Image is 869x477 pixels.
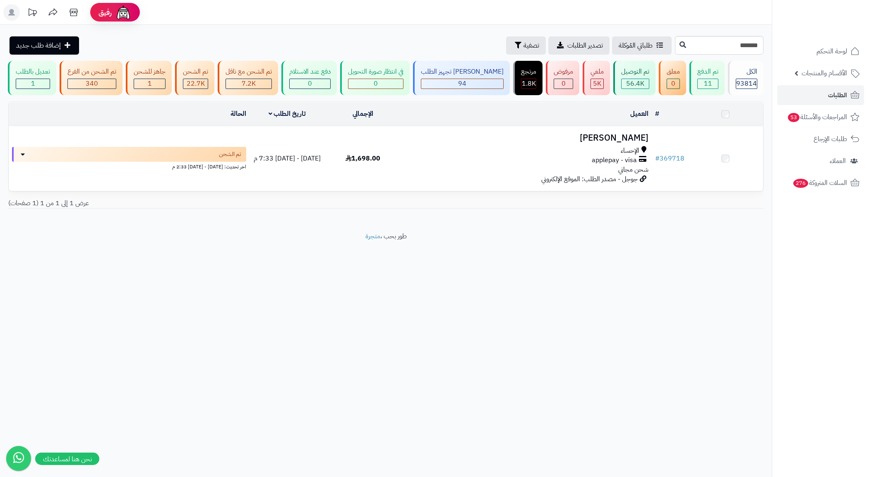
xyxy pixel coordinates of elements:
a: تم الشحن 22.7K [173,61,216,95]
div: 94 [421,79,503,89]
div: اخر تحديث: [DATE] - [DATE] 2:33 م [12,162,246,170]
div: 1 [16,79,50,89]
span: شحن مجاني [618,165,648,175]
span: # [655,153,660,163]
span: لوحة التحكم [816,46,847,57]
span: رفيق [98,7,112,17]
div: 4950 [591,79,603,89]
div: تم الشحن مع ناقل [226,67,272,77]
div: 56361 [622,79,649,89]
span: 0 [671,79,675,89]
a: تم التوصيل 56.4K [612,61,657,95]
span: [DATE] - [DATE] 7:33 م [254,153,321,163]
a: ملغي 5K [581,61,612,95]
div: 1798 [521,79,536,89]
div: تم التوصيل [621,67,649,77]
span: تم الشحن [219,150,241,158]
a: متجرة [365,231,380,241]
div: تم الشحن من الفرع [67,67,116,77]
span: طلبات الإرجاع [814,133,847,145]
a: في انتظار صورة التحويل 0 [338,61,411,95]
div: تم الشحن [183,67,208,77]
div: 1 [134,79,165,89]
span: 0 [308,79,312,89]
span: 11 [704,79,712,89]
span: 56.4K [626,79,644,89]
span: الأقسام والمنتجات [802,67,847,79]
span: 5K [593,79,601,89]
span: 7.2K [242,79,256,89]
button: تصفية [506,36,546,55]
span: السلات المتروكة [792,177,847,189]
span: إضافة طلب جديد [16,41,61,50]
a: تعديل بالطلب 1 [6,61,58,95]
span: 93814 [736,79,757,89]
span: جوجل - مصدر الطلب: الموقع الإلكتروني [541,174,638,184]
a: إضافة طلب جديد [10,36,79,55]
div: 0 [667,79,679,89]
a: طلباتي المُوكلة [612,36,672,55]
span: 276 [793,179,808,188]
a: العميل [630,109,648,119]
span: 1,698.00 [346,153,380,163]
a: جاهز للشحن 1 [124,61,173,95]
a: تم الشحن من الفرع 340 [58,61,124,95]
div: ملغي [591,67,604,77]
a: الإجمالي [353,109,373,119]
span: طلباتي المُوكلة [619,41,653,50]
div: 340 [68,79,116,89]
a: دفع عند الاستلام 0 [280,61,338,95]
div: 11 [698,79,718,89]
a: لوحة التحكم [777,41,864,61]
div: 22713 [183,79,208,89]
span: تصدير الطلبات [567,41,603,50]
a: مرفوض 0 [544,61,581,95]
div: الكل [736,67,757,77]
span: 53 [788,113,799,122]
span: 0 [374,79,378,89]
a: طلبات الإرجاع [777,129,864,149]
a: العملاء [777,151,864,171]
a: تم الدفع 11 [688,61,726,95]
a: تم الشحن مع ناقل 7.2K [216,61,280,95]
a: #369718 [655,153,684,163]
div: عرض 1 إلى 1 من 1 (1 صفحات) [2,199,386,208]
div: مرفوض [554,67,573,77]
span: الطلبات [828,89,847,101]
div: دفع عند الاستلام [289,67,331,77]
a: الطلبات [777,85,864,105]
a: تصدير الطلبات [548,36,610,55]
span: تصفية [523,41,539,50]
span: 340 [86,79,98,89]
div: 0 [554,79,573,89]
img: ai-face.png [115,4,132,21]
span: 1 [148,79,152,89]
a: تاريخ الطلب [269,109,306,119]
span: applepay - visa [592,156,637,165]
div: مرتجع [521,67,536,77]
div: تم الدفع [697,67,718,77]
span: 0 [562,79,566,89]
div: [PERSON_NAME] تجهيز الطلب [421,67,504,77]
div: 0 [290,79,330,89]
a: الحالة [230,109,246,119]
span: 22.7K [187,79,205,89]
a: معلق 0 [657,61,688,95]
a: [PERSON_NAME] تجهيز الطلب 94 [411,61,511,95]
a: السلات المتروكة276 [777,173,864,193]
a: تحديثات المنصة [22,4,43,23]
div: معلق [667,67,680,77]
img: logo-2.png [813,23,861,41]
span: 94 [458,79,466,89]
a: مرتجع 1.8K [511,61,544,95]
div: في انتظار صورة التحويل [348,67,403,77]
span: العملاء [830,155,846,167]
span: 1.8K [522,79,536,89]
span: 1 [31,79,35,89]
div: تعديل بالطلب [16,67,50,77]
span: المراجعات والأسئلة [787,111,847,123]
a: الكل93814 [726,61,765,95]
div: 0 [348,79,403,89]
div: جاهز للشحن [134,67,166,77]
span: الإحساء [621,146,639,156]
